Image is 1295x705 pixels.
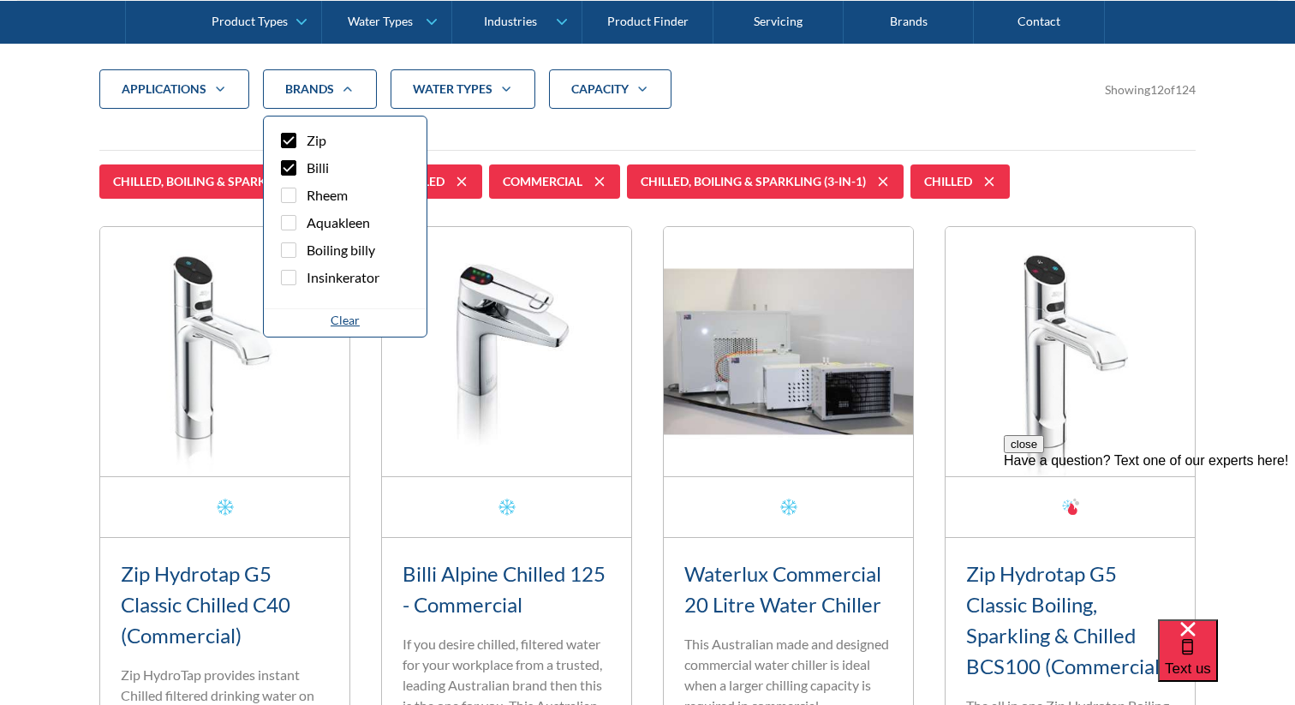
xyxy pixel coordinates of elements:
[924,173,972,190] div: Chilled
[307,130,326,151] span: Zip
[1150,82,1164,97] span: 12
[382,227,631,476] img: Billi Alpine Chilled 125 - Commercial
[484,14,537,28] div: Industries
[263,69,377,109] div: Brands
[641,173,866,190] div: Chilled, Boiling & Sparkling (3-in-1)
[503,173,582,190] div: Commercial
[1158,619,1295,705] iframe: podium webchat widget bubble
[100,227,349,476] img: Zip Hydrotap G5 Classic Chilled C40 (Commercial)
[122,81,206,98] div: applications
[285,81,334,98] div: Brands
[99,69,249,109] div: applications
[664,227,913,476] img: Waterlux Commercial 20 Litre Water Chiller
[263,116,427,338] nav: Brands
[946,227,1195,476] img: Zip Hydrotap G5 Classic Boiling, Sparkling & Chilled BCS100 (Commercial)
[403,561,606,617] a: Billi Alpine Chilled 125 - Commercial
[684,561,881,617] a: Waterlux Commercial 20 Litre Water Chiller
[571,81,629,96] strong: CAPACITY
[966,561,1166,678] a: Zip Hydrotap G5 Classic Boiling, Sparkling & Chilled BCS100 (Commercial)
[413,81,492,96] strong: water Types
[212,14,288,28] div: Product Types
[99,69,1196,136] form: Filter 5
[1105,81,1196,99] div: Showing of
[348,14,413,28] div: Water Types
[1004,435,1295,641] iframe: podium webchat widget prompt
[549,69,671,109] div: CAPACITY
[121,561,290,648] a: Zip Hydrotap G5 Classic Chilled C40 (Commercial)
[391,69,535,109] div: water Types
[113,173,338,190] div: Chilled, Boiling & Sparkling (3-in-1)
[1175,82,1196,97] span: 124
